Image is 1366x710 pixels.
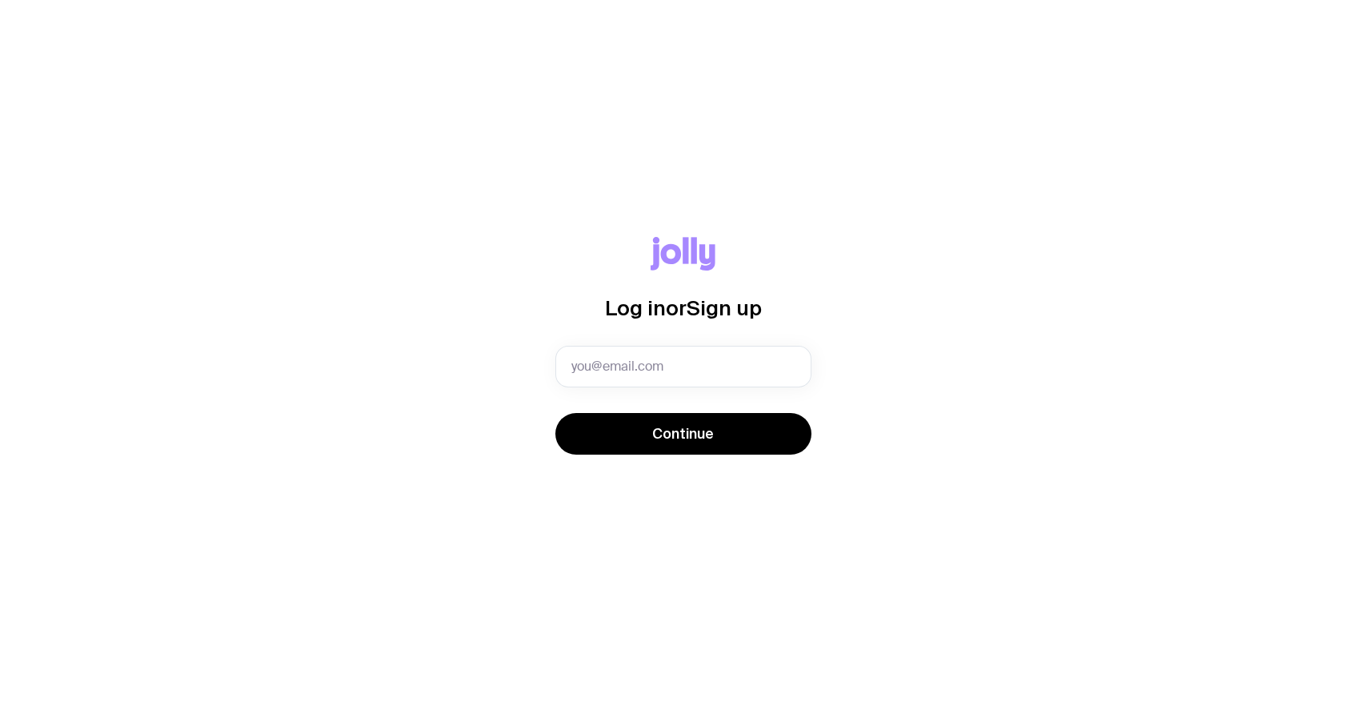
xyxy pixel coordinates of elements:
span: or [666,296,687,319]
span: Log in [605,296,666,319]
span: Sign up [687,296,762,319]
span: Continue [652,424,714,443]
button: Continue [555,413,811,455]
input: you@email.com [555,346,811,387]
